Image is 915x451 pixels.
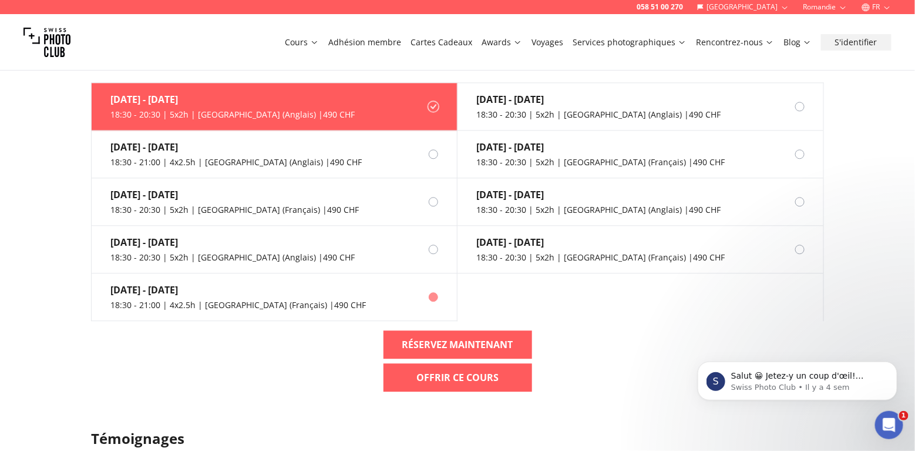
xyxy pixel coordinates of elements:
[328,36,401,48] a: Adhésion membre
[110,252,355,263] div: 18:30 - 20:30 | 5x2h | [GEOGRAPHIC_DATA] (Anglais) | 490 CHF
[476,109,721,121] div: 18:30 - 20:30 | 5x2h | [GEOGRAPHIC_DATA] (Anglais) | 490 CHF
[779,34,816,51] button: Blog
[23,19,70,66] img: Swiss photo club
[568,34,691,51] button: Services photographiques
[110,92,355,106] div: [DATE] - [DATE]
[783,36,812,48] a: Blog
[531,36,563,48] a: Voyages
[280,34,324,51] button: Cours
[821,34,892,51] button: S'identifier
[406,34,477,51] button: Cartes Cadeaux
[691,34,779,51] button: Rencontrez-nous
[680,337,915,419] iframe: Intercom notifications message
[899,411,909,420] span: 1
[482,36,522,48] a: Awards
[476,188,721,202] div: [DATE] - [DATE]
[477,34,527,51] button: Awards
[416,370,499,385] b: Offrir ce cours
[110,299,366,311] div: 18:30 - 21:00 | 4x2.5h | [GEOGRAPHIC_DATA] (Français) | 490 CHF
[476,235,725,249] div: [DATE] - [DATE]
[476,92,721,106] div: [DATE] - [DATE]
[285,36,319,48] a: Cours
[573,36,687,48] a: Services photographiques
[110,204,359,216] div: 18:30 - 20:30 | 5x2h | [GEOGRAPHIC_DATA] (Français) | 490 CHF
[384,330,532,359] a: RÉSERVEZ MAINTENANT
[110,188,359,202] div: [DATE] - [DATE]
[384,363,532,392] a: Offrir ce cours
[110,235,355,249] div: [DATE] - [DATE]
[324,34,406,51] button: Adhésion membre
[110,156,362,168] div: 18:30 - 21:00 | 4x2.5h | [GEOGRAPHIC_DATA] (Anglais) | 490 CHF
[110,283,366,297] div: [DATE] - [DATE]
[696,36,774,48] a: Rencontrez-nous
[875,411,903,439] iframe: Intercom live chat
[527,34,568,51] button: Voyages
[476,204,721,216] div: 18:30 - 20:30 | 5x2h | [GEOGRAPHIC_DATA] (Anglais) | 490 CHF
[110,109,355,121] div: 18:30 - 20:30 | 5x2h | [GEOGRAPHIC_DATA] (Anglais) | 490 CHF
[110,140,362,154] div: [DATE] - [DATE]
[476,140,725,154] div: [DATE] - [DATE]
[637,2,683,12] a: 058 51 00 270
[411,36,472,48] a: Cartes Cadeaux
[476,156,725,168] div: 18:30 - 20:30 | 5x2h | [GEOGRAPHIC_DATA] (Français) | 490 CHF
[476,252,725,263] div: 18:30 - 20:30 | 5x2h | [GEOGRAPHIC_DATA] (Français) | 490 CHF
[91,429,824,448] h3: Témoignages
[402,338,513,352] b: RÉSERVEZ MAINTENANT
